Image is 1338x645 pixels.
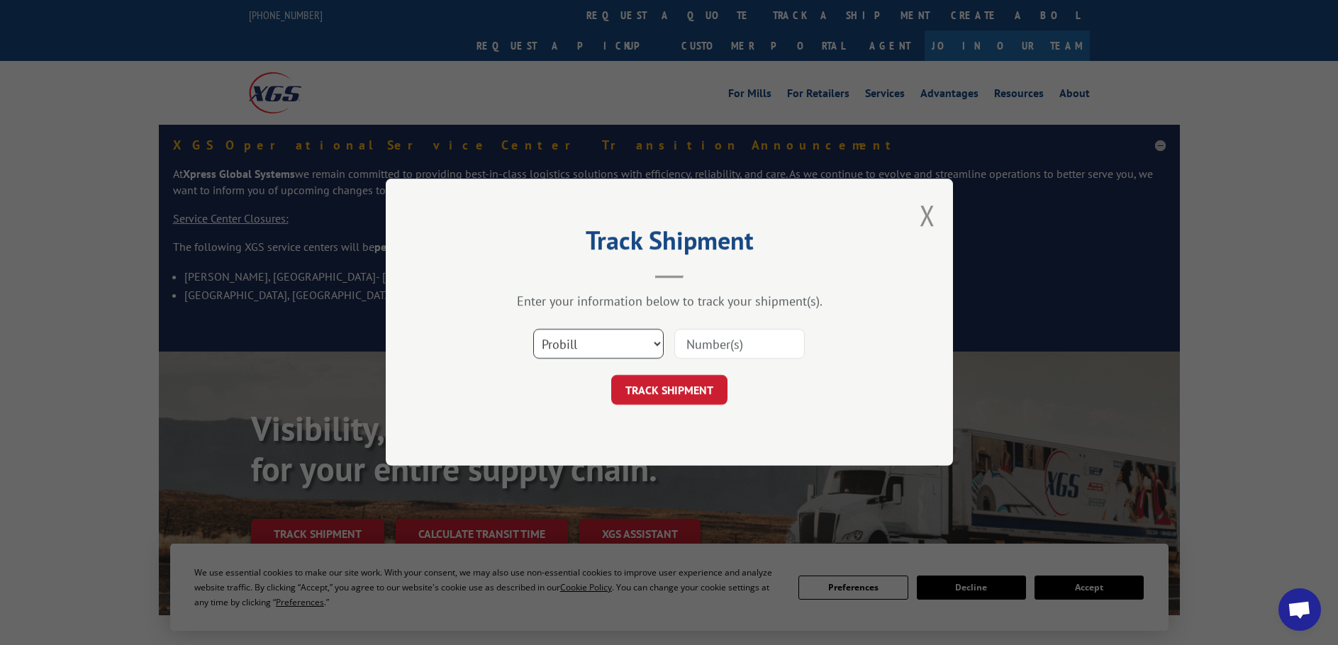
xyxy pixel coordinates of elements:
[1278,588,1321,631] a: Open chat
[674,330,805,359] input: Number(s)
[611,376,727,405] button: TRACK SHIPMENT
[920,196,935,234] button: Close modal
[457,293,882,310] div: Enter your information below to track your shipment(s).
[457,230,882,257] h2: Track Shipment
